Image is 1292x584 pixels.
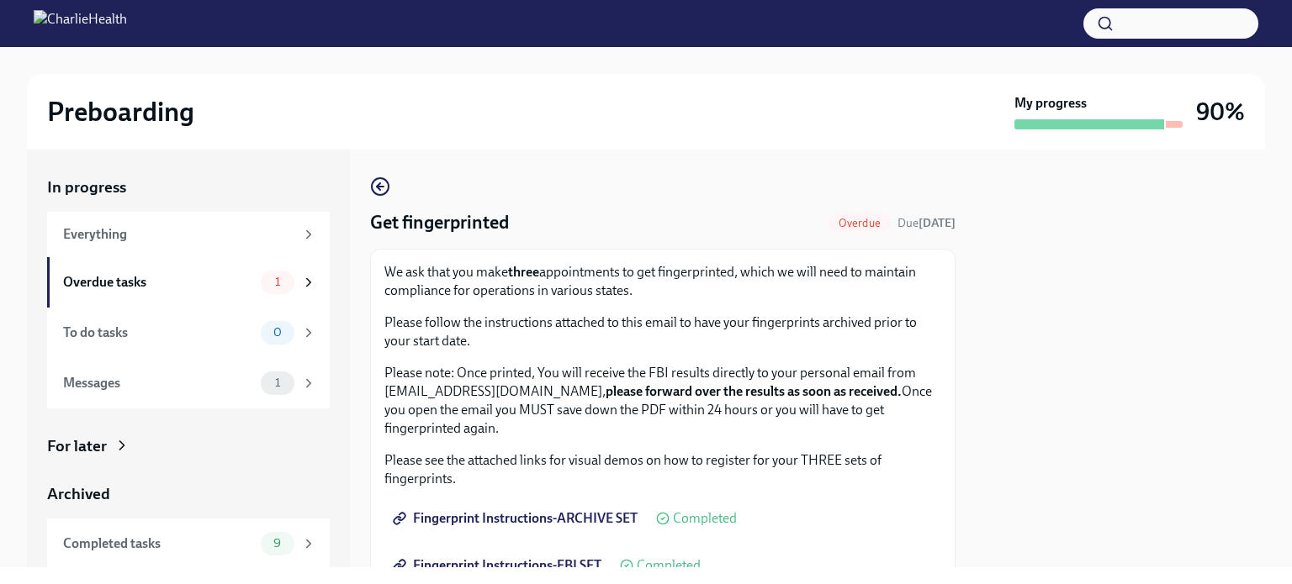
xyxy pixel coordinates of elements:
[47,95,194,129] h2: Preboarding
[47,308,330,358] a: To do tasks0
[47,483,330,505] a: Archived
[47,518,330,569] a: Completed tasks9
[637,559,701,572] span: Completed
[384,263,941,300] p: We ask that you make appointments to get fingerprinted, which we will need to maintain compliance...
[63,273,254,292] div: Overdue tasks
[370,210,509,235] h4: Get fingerprinted
[263,326,292,339] span: 0
[265,276,290,288] span: 1
[919,216,956,230] strong: [DATE]
[263,537,291,550] span: 9
[396,557,601,574] span: Fingerprint Instructions-FBI SET
[898,216,956,230] span: Due
[47,257,330,308] a: Overdue tasks1
[265,376,290,389] span: 1
[34,10,127,37] img: CharlieHealth
[1196,97,1245,127] h3: 90%
[47,435,330,457] a: For later
[47,435,107,457] div: For later
[384,451,941,488] p: Please see the attached links for visual demos on how to register for your THREE sets of fingerpr...
[63,534,254,553] div: Completed tasks
[63,324,254,342] div: To do tasks
[829,217,891,229] span: Overdue
[47,212,330,257] a: Everything
[606,383,902,399] strong: please forward over the results as soon as received.
[63,374,254,392] div: Messages
[63,225,294,244] div: Everything
[673,512,737,525] span: Completed
[384,364,941,438] p: Please note: Once printed, You will receive the FBI results directly to your personal email from ...
[47,176,330,198] a: In progress
[1014,94,1087,113] strong: My progress
[508,264,539,280] strong: three
[384,549,613,582] a: Fingerprint Instructions-FBI SET
[47,358,330,408] a: Messages1
[384,313,941,350] p: Please follow the instructions attached to this email to have your fingerprints archived prior to...
[396,510,638,527] span: Fingerprint Instructions-ARCHIVE SET
[384,502,649,535] a: Fingerprint Instructions-ARCHIVE SET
